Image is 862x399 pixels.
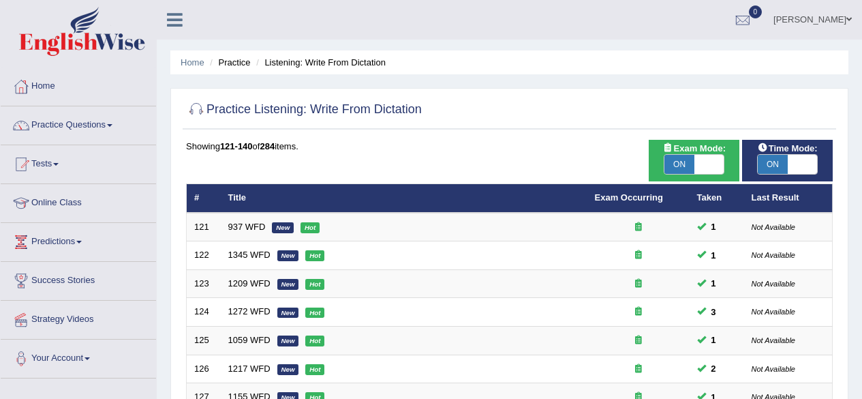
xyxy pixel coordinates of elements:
[1,340,156,374] a: Your Account
[658,141,731,156] span: Exam Mode:
[187,298,221,327] td: 124
[260,141,275,151] b: 284
[752,223,795,231] small: Not Available
[1,68,156,102] a: Home
[206,56,250,69] li: Practice
[277,336,299,346] em: New
[305,364,324,375] em: Hot
[1,301,156,335] a: Strategy Videos
[595,221,682,234] div: Exam occurring question
[228,278,271,289] a: 1209 WFD
[595,363,682,376] div: Exam occurring question
[186,100,422,120] h2: Practice Listening: Write From Dictation
[187,241,221,270] td: 122
[221,184,587,213] th: Title
[752,336,795,344] small: Not Available
[301,222,320,233] em: Hot
[758,155,788,174] span: ON
[277,250,299,261] em: New
[187,327,221,355] td: 125
[1,106,156,141] a: Practice Questions
[228,222,266,232] a: 937 WFD
[305,308,324,319] em: Hot
[228,364,271,374] a: 1217 WFD
[228,306,271,316] a: 1272 WFD
[744,184,833,213] th: Last Result
[595,278,682,291] div: Exam occurring question
[595,192,663,203] a: Exam Occurring
[187,213,221,241] td: 121
[187,184,221,213] th: #
[181,57,204,68] a: Home
[272,222,294,233] em: New
[187,269,221,298] td: 123
[305,336,324,346] em: Hot
[1,145,156,179] a: Tests
[186,140,833,153] div: Showing of items.
[690,184,744,213] th: Taken
[649,140,739,181] div: Show exams occurring in exams
[228,335,271,345] a: 1059 WFD
[595,334,682,347] div: Exam occurring question
[752,308,795,316] small: Not Available
[1,223,156,257] a: Predictions
[706,361,722,376] span: You can still take this question
[277,279,299,290] em: New
[277,308,299,319] em: New
[228,250,271,260] a: 1345 WFD
[706,220,722,234] span: You can still take this question
[749,5,763,18] span: 0
[220,141,253,151] b: 121-140
[1,184,156,218] a: Online Class
[187,355,221,383] td: 126
[706,305,722,319] span: You can still take this question
[305,250,324,261] em: Hot
[595,306,682,319] div: Exam occurring question
[752,251,795,259] small: Not Available
[706,248,722,263] span: You can still take this question
[1,262,156,296] a: Success Stories
[595,249,682,262] div: Exam occurring question
[752,280,795,288] small: Not Available
[253,56,386,69] li: Listening: Write From Dictation
[752,141,823,156] span: Time Mode:
[706,276,722,291] span: You can still take this question
[752,365,795,373] small: Not Available
[706,333,722,347] span: You can still take this question
[305,279,324,290] em: Hot
[664,155,694,174] span: ON
[277,364,299,375] em: New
